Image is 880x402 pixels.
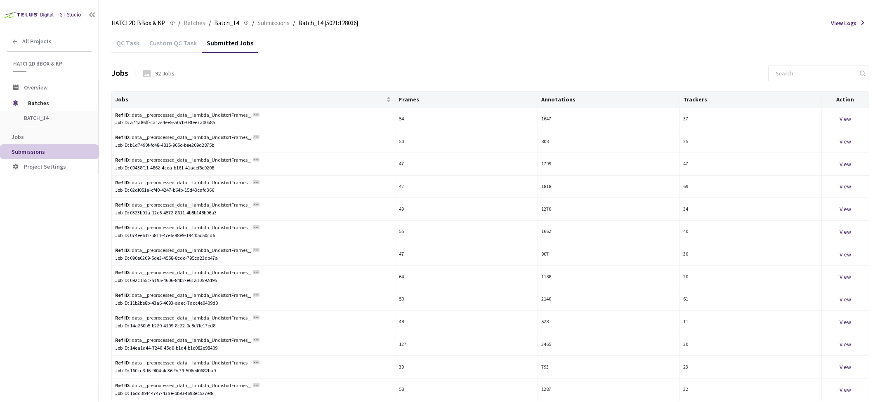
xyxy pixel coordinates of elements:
[115,315,131,321] b: Ref ID:
[538,288,680,311] td: 2140
[538,243,680,266] td: 907
[680,333,822,356] td: 30
[178,18,180,28] li: /
[115,322,392,330] div: Job ID: 14a260b5-b220-4109-8c22-0c8e7fe17ed8
[115,202,131,208] b: Ref ID:
[831,19,856,27] span: View Logs
[59,11,81,19] div: GT Studio
[115,336,251,344] div: data__preprocessed_data__lambda_UndistortFrames__20250328_120514/
[538,108,680,131] td: 1647
[115,164,392,172] div: Job ID: 00438f11-4862-4cea-b161-41acef8c9208
[771,66,859,81] input: Search
[115,232,392,240] div: Job ID: 074ee632-b811-47e6-98e9-194f05c50cd6
[396,92,538,108] th: Frames
[396,311,538,334] td: 48
[680,130,822,153] td: 25
[115,157,131,163] b: Ref ID:
[182,18,207,27] a: Batches
[396,108,538,131] td: 54
[115,359,251,367] div: data__preprocessed_data__lambda_UndistortFrames__20250403_112346/
[538,333,680,356] td: 3465
[538,153,680,176] td: 1799
[115,224,251,232] div: data__preprocessed_data__lambda_UndistortFrames__20250415_113742/
[111,67,128,79] div: Jobs
[115,96,385,103] span: Jobs
[22,38,52,45] span: All Projects
[396,356,538,378] td: 39
[538,378,680,401] td: 1287
[293,18,295,28] li: /
[24,84,47,91] span: Overview
[298,18,358,28] span: Batch_14 [5021:128036]
[825,250,866,259] div: View
[115,344,392,352] div: Job ID: 14ea1a44-7240-45d0-b1d4-b1c082e98409
[680,221,822,243] td: 40
[115,299,392,307] div: Job ID: 11b2be8b-43a6-4693-aaec-7acc4e0409d0
[538,92,680,108] th: Annotations
[112,92,396,108] th: Jobs
[822,92,869,108] th: Action
[538,356,680,378] td: 793
[115,254,392,262] div: Job ID: 090e0209-5de3-4558-8cdc-795ca23db47a
[680,153,822,176] td: 47
[825,114,866,123] div: View
[825,317,866,327] div: View
[538,311,680,334] td: 528
[680,176,822,198] td: 69
[155,69,175,78] div: 92 Jobs
[680,108,822,131] td: 37
[115,112,131,118] b: Ref ID:
[680,356,822,378] td: 23
[396,221,538,243] td: 55
[214,18,239,28] span: Batch_14
[115,156,251,164] div: data__preprocessed_data__lambda_UndistortFrames__20250414_111134/
[825,182,866,191] div: View
[396,153,538,176] td: 47
[396,198,538,221] td: 49
[115,179,131,186] b: Ref ID:
[115,277,392,284] div: Job ID: 092c155c-a195-4606-84b2-e61a10592d95
[144,39,202,53] div: Custom QC Task
[24,115,85,122] span: Batch_14
[538,221,680,243] td: 1662
[538,198,680,221] td: 1270
[396,266,538,288] td: 64
[680,92,822,108] th: Trackers
[396,243,538,266] td: 47
[115,186,392,194] div: Job ID: 02df051a-cf40-4247-b64b-15d43cafd366
[13,60,87,67] span: HATCI 2D BBox & KP
[12,133,24,141] span: Jobs
[538,130,680,153] td: 808
[252,18,254,28] li: /
[825,272,866,281] div: View
[825,227,866,236] div: View
[115,141,392,149] div: Job ID: b1d7490f-fc48-4815-965c-bee209d2875b
[680,378,822,401] td: 32
[825,362,866,371] div: View
[115,292,251,299] div: data__preprocessed_data__lambda_UndistortFrames__20250401_113639/
[115,367,392,375] div: Job ID: 160cd3d6-9f04-4c36-9c79-506e40682ba9
[680,311,822,334] td: 11
[28,95,85,111] span: Batches
[825,205,866,214] div: View
[825,295,866,304] div: View
[680,198,822,221] td: 34
[111,18,165,28] span: HATCI 2D BBox & KP
[825,160,866,169] div: View
[396,333,538,356] td: 127
[680,288,822,311] td: 61
[825,137,866,146] div: View
[115,111,251,119] div: data__preprocessed_data__lambda_UndistortFrames__20250403_113437/
[115,382,131,388] b: Ref ID:
[115,247,251,254] div: data__preprocessed_data__lambda_UndistortFrames__20250416_142323/
[12,148,45,155] span: Submissions
[115,224,131,230] b: Ref ID:
[115,179,251,187] div: data__preprocessed_data__lambda_UndistortFrames__20250407_142216/
[111,39,144,53] div: QC Task
[115,360,131,366] b: Ref ID:
[115,269,131,275] b: Ref ID:
[115,382,251,390] div: data__preprocessed_data__lambda_UndistortFrames__20250407_111101/
[825,340,866,349] div: View
[396,176,538,198] td: 42
[115,337,131,343] b: Ref ID:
